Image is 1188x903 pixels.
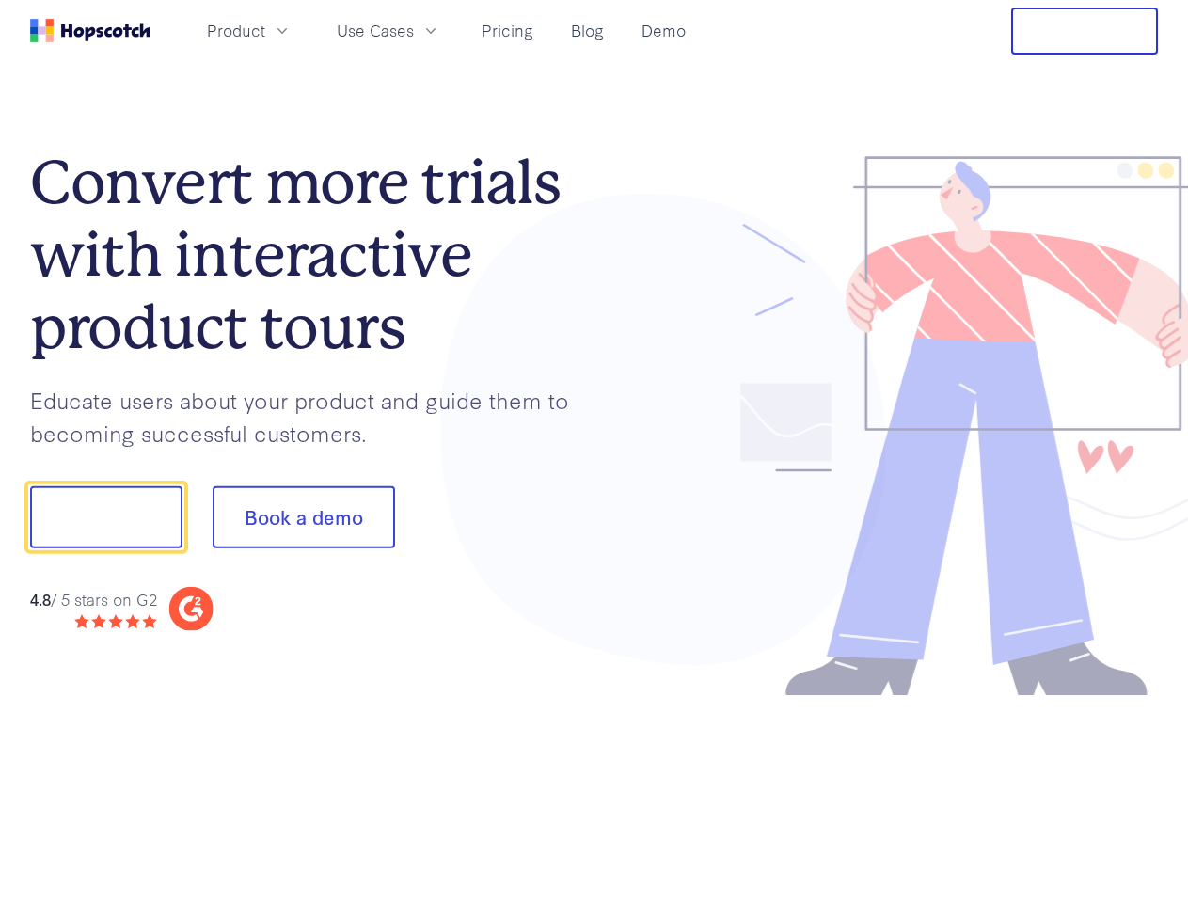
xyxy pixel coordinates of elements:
[30,486,182,548] button: Show me!
[30,147,594,363] h1: Convert more trials with interactive product tours
[563,15,611,46] a: Blog
[30,384,594,449] p: Educate users about your product and guide them to becoming successful customers.
[196,15,303,46] button: Product
[207,19,265,42] span: Product
[634,15,693,46] a: Demo
[1011,8,1158,55] button: Free Trial
[325,15,451,46] button: Use Cases
[30,587,51,609] strong: 4.8
[30,587,157,610] div: / 5 stars on G2
[337,19,414,42] span: Use Cases
[474,15,541,46] a: Pricing
[30,19,150,42] a: Home
[213,486,395,548] button: Book a demo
